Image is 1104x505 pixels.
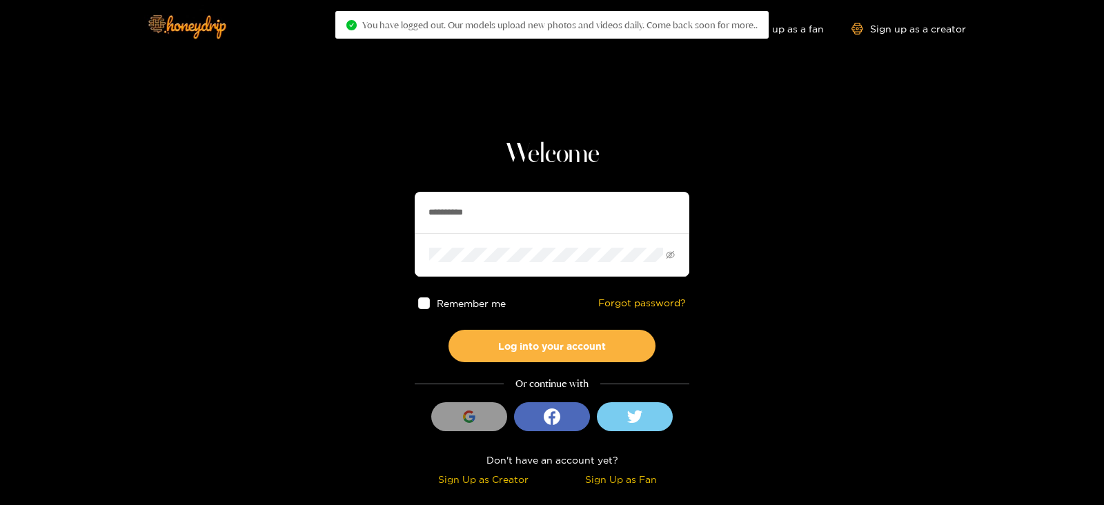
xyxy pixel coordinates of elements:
[437,298,506,308] span: Remember me
[415,452,689,468] div: Don't have an account yet?
[666,250,675,259] span: eye-invisible
[415,376,689,392] div: Or continue with
[555,471,686,487] div: Sign Up as Fan
[346,20,357,30] span: check-circle
[729,23,824,34] a: Sign up as a fan
[851,23,966,34] a: Sign up as a creator
[448,330,655,362] button: Log into your account
[415,138,689,171] h1: Welcome
[362,19,758,30] span: You have logged out. Our models upload new photos and videos daily. Come back soon for more..
[598,297,686,309] a: Forgot password?
[418,471,549,487] div: Sign Up as Creator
